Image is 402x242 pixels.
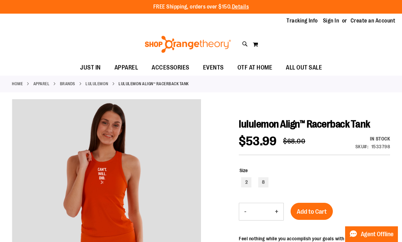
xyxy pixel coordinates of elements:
a: APPAREL [33,81,50,87]
span: lululemon Align™ Racerback Tank [239,118,370,130]
a: BRANDS [60,81,75,87]
div: 2 [241,177,251,187]
input: Product quantity [251,203,270,220]
span: EVENTS [203,60,224,75]
span: $68.00 [283,137,305,145]
a: lululemon [86,81,108,87]
p: FREE Shipping, orders over $150. [153,3,249,11]
span: $53.99 [239,134,276,148]
button: Agent Offline [345,226,398,242]
span: ACCESSORIES [152,60,189,75]
a: Create an Account [351,17,396,25]
img: Shop Orangetheory [144,36,232,53]
button: Increase product quantity [270,203,283,220]
a: Home [12,81,23,87]
span: ALL OUT SALE [286,60,322,75]
a: Details [232,4,249,10]
span: JUST IN [80,60,101,75]
button: Decrease product quantity [239,203,251,220]
a: Sign In [323,17,339,25]
strong: lululemon Align™ Racerback Tank [119,81,189,87]
span: Size [239,168,248,173]
span: Add to Cart [297,208,327,215]
span: APPAREL [114,60,138,75]
div: In stock [355,135,390,142]
div: Availability [355,135,390,142]
a: Tracking Info [287,17,318,25]
button: Add to Cart [291,203,333,220]
strong: SKU [355,144,369,149]
span: OTF AT HOME [237,60,273,75]
div: 1533798 [371,143,390,150]
span: Agent Offline [361,231,393,238]
div: 8 [258,177,268,187]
